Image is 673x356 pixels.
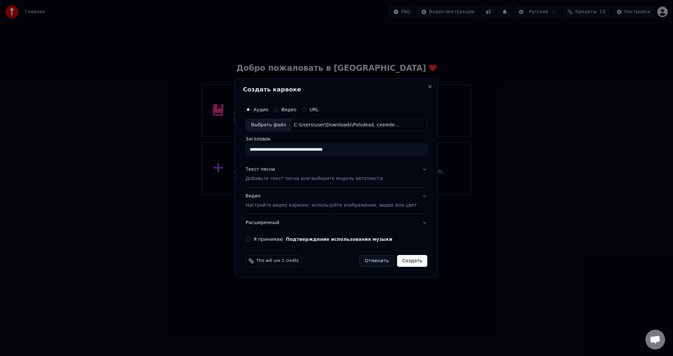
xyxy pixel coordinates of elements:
[397,255,427,267] button: Создать
[253,237,392,242] label: Я принимаю
[245,202,417,209] p: Настройте видео караоке: используйте изображение, видео или цвет
[245,193,417,209] div: Видео
[245,166,275,173] div: Текст песни
[245,175,383,182] p: Добавьте текст песни или выберите модель автотекста
[256,258,299,264] span: This will use 2 credits
[245,161,427,187] button: Текст песниДобавьте текст песни или выберите модель автотекста
[253,107,268,112] label: Аудио
[286,237,392,242] button: Я принимаю
[245,214,427,231] button: Расширенный
[291,122,403,128] div: C:\Users\user\Downloads\Pxlsdead, cxsredead, inomi - critical damage.mp3
[243,87,430,92] h2: Создать караоке
[310,107,319,112] label: URL
[245,188,427,214] button: ВидеоНастройте видео караоке: используйте изображение, видео или цвет
[246,119,291,131] div: Выбрать файл
[281,107,296,112] label: Видео
[359,255,394,267] button: Отменить
[245,137,427,141] label: Заголовок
